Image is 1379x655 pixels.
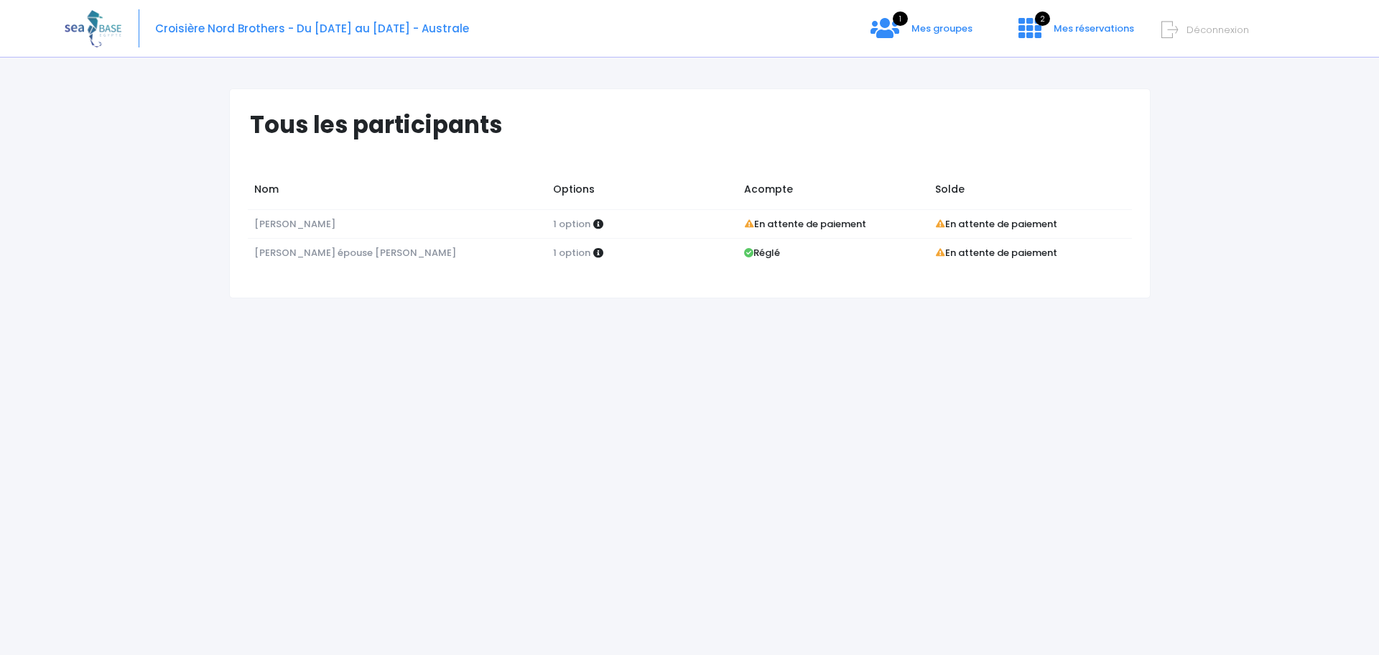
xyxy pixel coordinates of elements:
[1054,22,1134,35] span: Mes réservations
[250,111,1143,139] h1: Tous les participants
[155,21,469,36] span: Croisière Nord Brothers - Du [DATE] au [DATE] - Australe
[738,175,929,209] td: Acompte
[744,217,866,231] strong: En attente de paiement
[929,175,1132,209] td: Solde
[254,217,335,231] span: [PERSON_NAME]
[1187,23,1249,37] span: Déconnexion
[553,217,590,231] span: 1 option
[248,175,547,209] td: Nom
[1007,27,1143,40] a: 2 Mes réservations
[254,246,456,260] span: [PERSON_NAME] épouse [PERSON_NAME]
[859,27,984,40] a: 1 Mes groupes
[744,246,780,260] strong: Réglé
[546,175,737,209] td: Options
[935,217,1057,231] strong: En attente de paiement
[893,12,908,26] span: 1
[1035,12,1050,26] span: 2
[911,22,972,35] span: Mes groupes
[553,246,590,260] span: 1 option
[935,246,1057,260] strong: En attente de paiement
